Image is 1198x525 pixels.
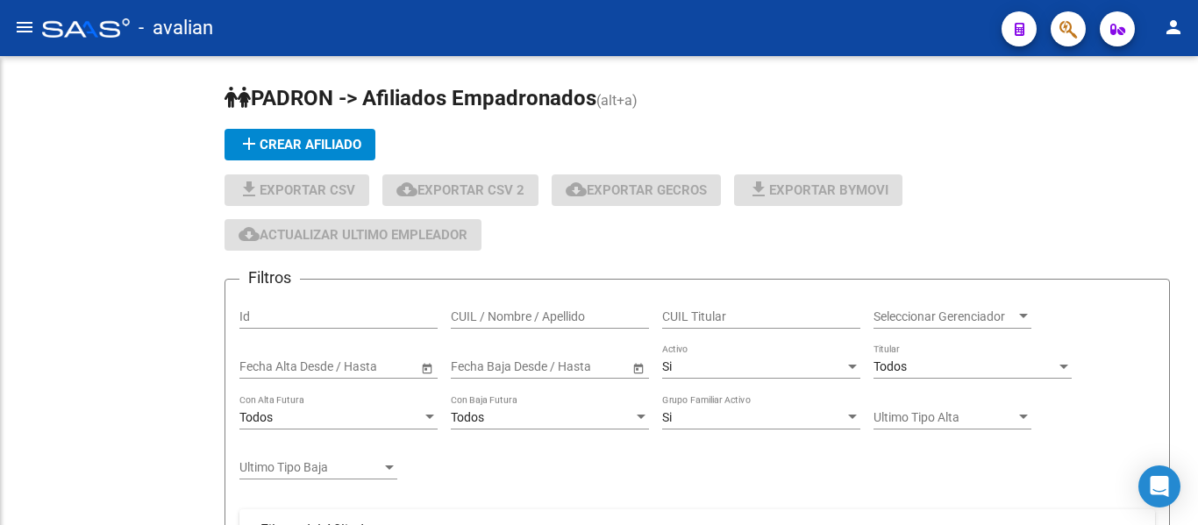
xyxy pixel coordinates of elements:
button: Open calendar [417,358,436,377]
h3: Filtros [239,266,300,290]
span: Si [662,410,672,424]
span: Ultimo Tipo Alta [874,410,1016,425]
mat-icon: file_download [239,179,260,200]
span: Exportar Bymovi [748,182,888,198]
button: Exportar GECROS [552,174,721,206]
span: Actualizar ultimo Empleador [239,227,467,243]
div: Open Intercom Messenger [1138,465,1180,507]
button: Exportar Bymovi [734,174,902,206]
span: - avalian [139,9,213,47]
button: Open calendar [629,358,647,377]
input: End date [520,359,606,374]
span: Exportar GECROS [566,182,707,198]
mat-icon: cloud_download [239,223,260,245]
mat-icon: cloud_download [566,179,587,200]
span: Crear Afiliado [239,137,361,153]
span: Ultimo Tipo Baja [239,460,382,475]
button: Exportar CSV [225,174,369,206]
span: PADRON -> Afiliados Empadronados [225,86,596,110]
input: Start date [451,359,505,374]
input: Start date [239,359,294,374]
span: (alt+a) [596,92,638,109]
span: Exportar CSV [239,182,355,198]
button: Crear Afiliado [225,129,375,160]
span: Si [662,359,672,373]
span: Seleccionar Gerenciador [874,309,1016,324]
span: Todos [874,359,907,373]
mat-icon: menu [14,17,35,38]
mat-icon: cloud_download [396,179,417,200]
span: Todos [239,410,273,424]
span: Todos [451,410,484,424]
button: Exportar CSV 2 [382,174,538,206]
span: Exportar CSV 2 [396,182,524,198]
input: End date [309,359,395,374]
mat-icon: file_download [748,179,769,200]
mat-icon: person [1163,17,1184,38]
mat-icon: add [239,133,260,154]
button: Actualizar ultimo Empleador [225,219,481,251]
